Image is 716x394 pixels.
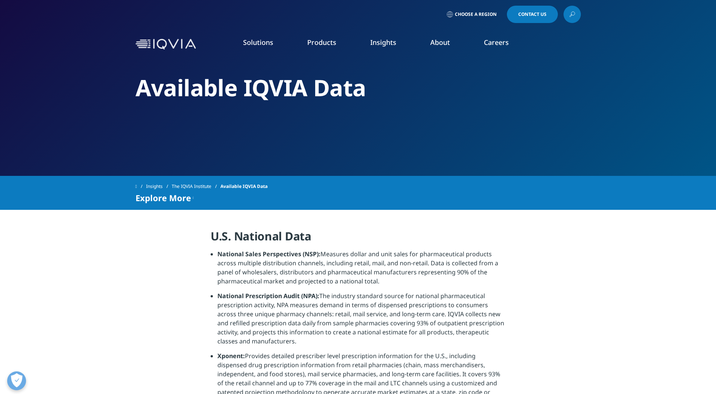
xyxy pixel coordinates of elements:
[211,229,505,249] h4: U.S. National Data
[217,352,245,360] strong: Xponent:
[146,180,172,193] a: Insights
[217,292,319,300] strong: National Prescription Audit (NPA):
[217,250,320,258] strong: National Sales Perspectives (NSP):
[370,38,396,47] a: Insights
[307,38,336,47] a: Products
[136,193,191,202] span: Explore More
[172,180,220,193] a: The IQVIA Institute
[243,38,273,47] a: Solutions
[136,39,196,50] img: IQVIA Healthcare Information Technology and Pharma Clinical Research Company
[217,291,505,351] li: The industry standard source for national pharmaceutical prescription activity, NPA measures dema...
[430,38,450,47] a: About
[220,180,268,193] span: Available IQVIA Data
[7,371,26,390] button: Open Preferences
[136,74,581,102] h2: Available IQVIA Data
[507,6,558,23] a: Contact Us
[518,12,547,17] span: Contact Us
[484,38,509,47] a: Careers
[199,26,581,62] nav: Primary
[455,11,497,17] span: Choose a Region
[217,249,505,291] li: Measures dollar and unit sales for pharmaceutical products across multiple distribution channels,...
